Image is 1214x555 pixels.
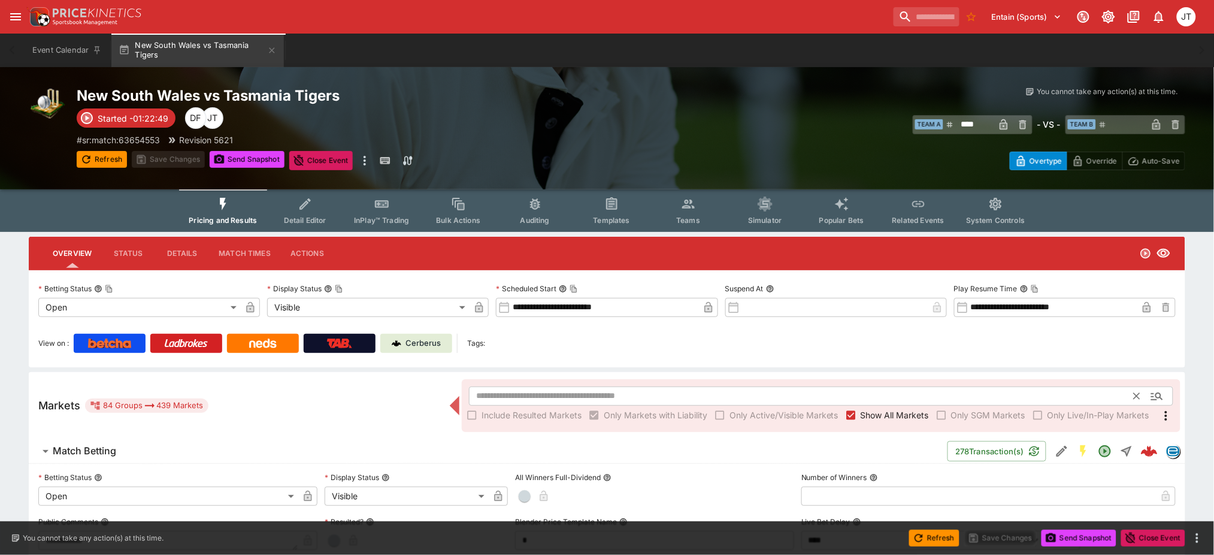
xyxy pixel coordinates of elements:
[985,7,1069,26] button: Select Tenant
[515,517,617,527] p: Blender Price Template Name
[870,473,878,482] button: Number of Winners
[38,283,92,294] p: Betting Status
[88,339,131,348] img: Betcha
[436,216,480,225] span: Bulk Actions
[53,20,117,25] img: Sportsbook Management
[202,107,223,129] div: Joshua Thomson
[603,473,611,482] button: All Winners Full-Dividend
[406,337,441,349] p: Cerberus
[604,409,707,421] span: Only Markets with Liability
[766,285,774,293] button: Suspend At
[1010,152,1067,170] button: Overtype
[1140,248,1152,260] svg: Open
[29,86,67,125] img: cricket.png
[1048,409,1149,421] span: Only Live/In-Play Markets
[1123,6,1145,28] button: Documentation
[570,285,578,293] button: Copy To Clipboard
[179,134,233,146] p: Revision 5621
[289,151,353,170] button: Close Event
[1190,531,1204,545] button: more
[26,5,50,29] img: PriceKinetics Logo
[284,216,326,225] span: Detail Editor
[98,112,168,125] p: Started -01:22:49
[1148,6,1170,28] button: Notifications
[101,239,155,268] button: Status
[325,487,489,506] div: Visible
[43,239,101,268] button: Overview
[1137,439,1161,463] a: 8916e87e-9b2f-4a7b-8fb0-1486832df46d
[894,7,959,26] input: search
[392,339,401,348] img: Cerberus
[729,409,838,421] span: Only Active/Visible Markets
[1030,155,1062,167] p: Overtype
[619,518,628,526] button: Blender Price Template Name
[267,298,470,317] div: Visible
[90,399,204,413] div: 84 Groups 439 Markets
[915,119,943,129] span: Team A
[496,283,556,294] p: Scheduled Start
[892,216,944,225] span: Related Events
[380,334,452,353] a: Cerberus
[38,334,69,353] label: View on :
[23,533,164,544] p: You cannot take any action(s) at this time.
[1167,445,1180,458] img: betradar
[366,518,374,526] button: Resulted?
[77,151,127,168] button: Refresh
[1166,444,1180,459] div: betradar
[189,216,257,225] span: Pricing and Results
[962,7,981,26] button: No Bookmarks
[1073,6,1094,28] button: Connected to PK
[1157,246,1171,261] svg: Visible
[53,8,141,17] img: PriceKinetics
[947,441,1046,462] button: 278Transaction(s)
[1051,441,1073,462] button: Edit Detail
[5,6,26,28] button: open drawer
[354,216,409,225] span: InPlay™ Trading
[325,472,379,482] p: Display Status
[38,487,298,506] div: Open
[105,285,113,293] button: Copy To Clipboard
[853,518,861,526] button: Live Bet Delay
[38,298,241,317] div: Open
[1121,530,1185,547] button: Close Event
[249,339,276,348] img: Neds
[1094,441,1116,462] button: Open
[94,285,102,293] button: Betting StatusCopy To Clipboard
[1173,4,1200,30] button: Joshua Thomson
[1073,441,1094,462] button: SGM Enabled
[1031,285,1039,293] button: Copy To Clipboard
[1141,443,1158,460] div: 8916e87e-9b2f-4a7b-8fb0-1486832df46d
[819,216,864,225] span: Popular Bets
[209,239,280,268] button: Match Times
[38,517,98,527] p: Public Comments
[358,151,372,170] button: more
[382,473,390,482] button: Display Status
[1020,285,1028,293] button: Play Resume TimeCopy To Clipboard
[801,472,867,482] p: Number of Winners
[94,473,102,482] button: Betting Status
[327,339,352,348] img: TabNZ
[325,517,364,527] p: Resulted?
[335,285,343,293] button: Copy To Clipboard
[179,189,1034,232] div: Event type filters
[909,530,959,547] button: Refresh
[77,134,160,146] p: Copy To Clipboard
[676,216,700,225] span: Teams
[1122,152,1185,170] button: Auto-Save
[77,86,631,105] h2: Copy To Clipboard
[185,107,207,129] div: David Foster
[1037,118,1061,131] h6: - VS -
[324,285,332,293] button: Display StatusCopy To Clipboard
[467,334,485,353] label: Tags:
[29,439,947,463] button: Match Betting
[210,151,284,168] button: Send Snapshot
[482,409,582,421] span: Include Resulted Markets
[801,517,850,527] p: Live Bet Delay
[515,472,601,482] p: All Winners Full-Dividend
[1067,152,1122,170] button: Override
[267,283,322,294] p: Display Status
[559,285,567,293] button: Scheduled StartCopy To Clipboard
[53,445,116,457] h6: Match Betting
[1146,385,1168,407] button: Open
[111,34,284,67] button: New South Wales vs Tasmania Tigers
